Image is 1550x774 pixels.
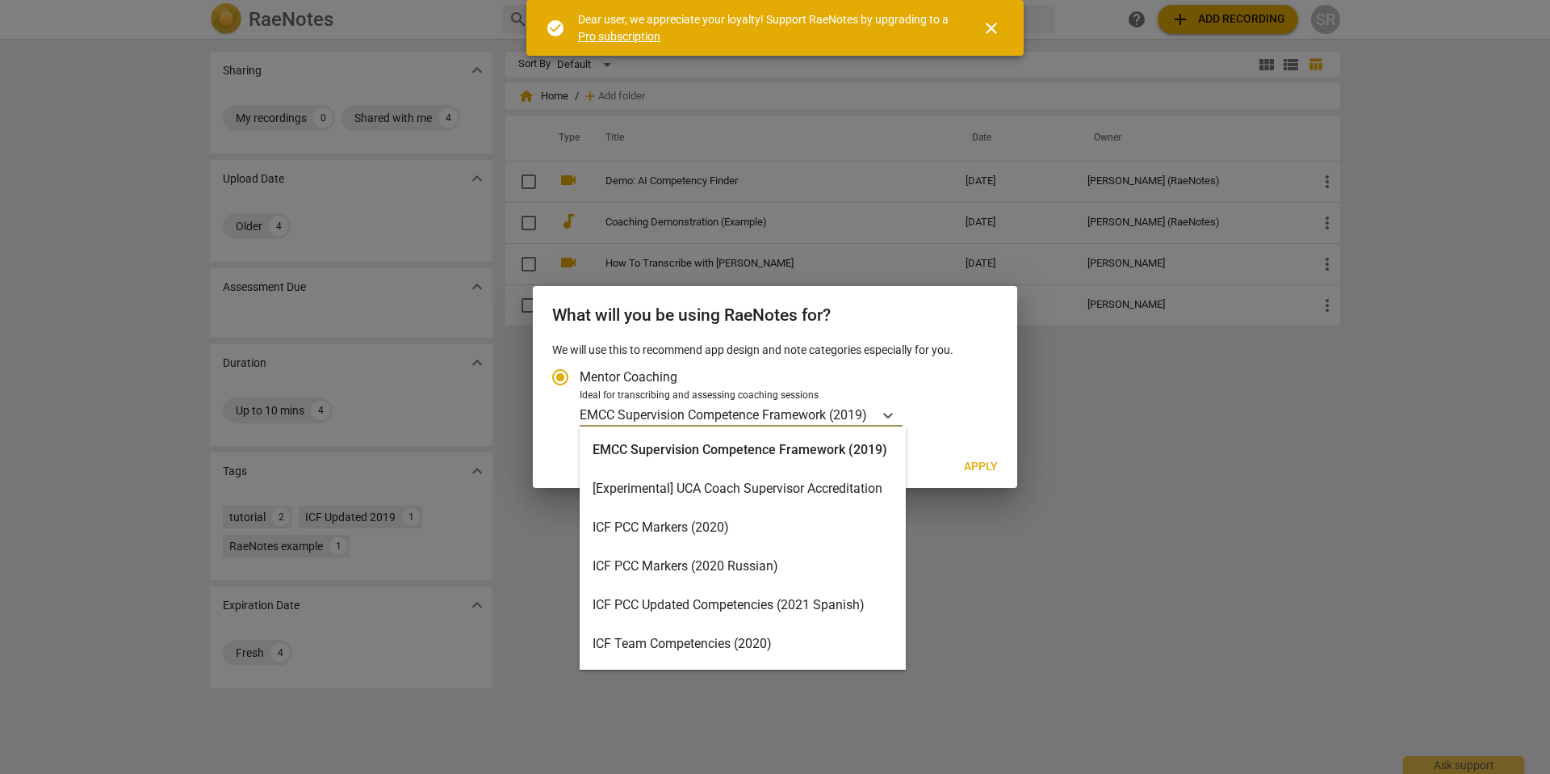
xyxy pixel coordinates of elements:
div: Dear user, we appreciate your loyalty! Support RaeNotes by upgrading to a [578,11,953,44]
div: Account type [552,358,998,427]
span: close [982,19,1001,38]
p: We will use this to recommend app design and note categories especially for you. [552,342,998,359]
div: ICF Updated Competencies (2019 Japanese) [580,663,906,702]
input: Ideal for transcribing and assessing coaching sessionsEMCC Supervision Competence Framework (2019) [869,407,872,423]
div: [Experimental] UCA Coach Supervisor Accreditation [580,469,906,508]
h2: What will you be using RaeNotes for? [552,305,998,326]
div: ICF PCC Updated Competencies (2021 Spanish) [580,586,906,625]
div: ICF Team Competencies (2020) [580,625,906,663]
span: Apply [964,459,998,475]
div: EMCC Supervision Competence Framework (2019) [580,431,906,469]
span: check_circle [546,19,565,38]
a: Pro subscription [578,30,660,43]
button: Close [972,9,1011,48]
div: ICF PCC Markers (2020 Russian) [580,547,906,586]
span: Mentor Coaching [580,368,677,386]
div: ICF PCC Markers (2020) [580,508,906,547]
p: EMCC Supervision Competence Framework (2019) [580,406,867,424]
div: Ideal for transcribing and assessing coaching sessions [580,389,993,403]
button: Apply [951,452,1011,482]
